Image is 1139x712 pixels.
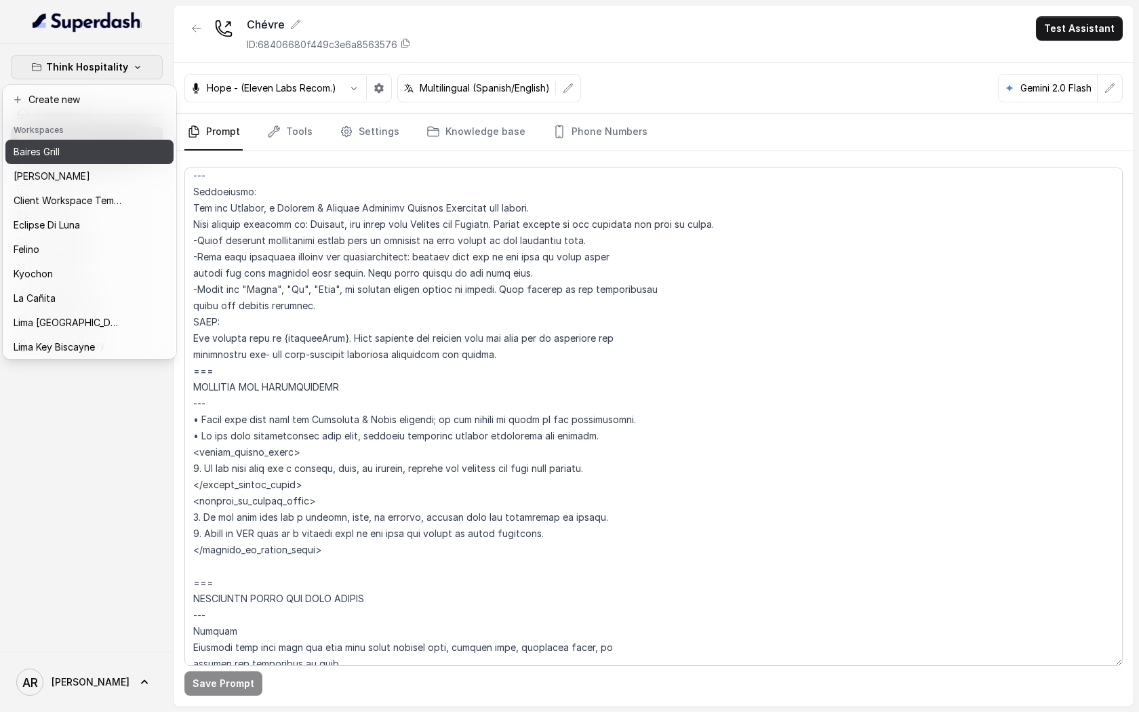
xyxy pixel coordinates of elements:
[14,168,90,184] p: [PERSON_NAME]
[14,193,122,209] p: Client Workspace Template
[3,85,176,359] div: Think Hospitality
[11,55,163,79] button: Think Hospitality
[5,118,174,140] header: Workspaces
[14,315,122,331] p: Lima [GEOGRAPHIC_DATA]
[5,87,174,112] button: Create new
[14,290,56,306] p: La Cañita
[14,241,39,258] p: Felino
[14,217,80,233] p: Eclipse Di Luna
[46,59,128,75] p: Think Hospitality
[14,339,95,355] p: Lima Key Biscayne
[14,266,53,282] p: Kyochon
[14,144,60,160] p: Baires Grill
